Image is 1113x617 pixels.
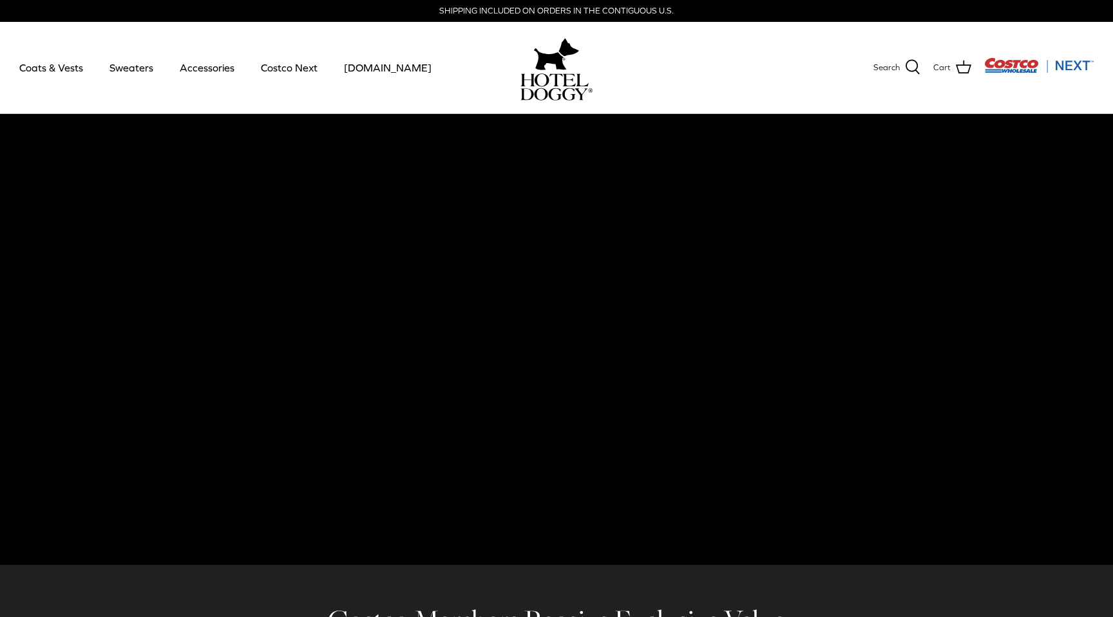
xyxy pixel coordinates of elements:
a: Visit Costco Next [984,66,1094,75]
a: Sweaters [98,46,165,90]
a: [DOMAIN_NAME] [332,46,443,90]
img: hoteldoggy.com [534,35,579,73]
a: Costco Next [249,46,329,90]
a: Cart [933,59,971,76]
img: hoteldoggycom [520,73,593,100]
span: Cart [933,61,951,75]
a: Accessories [168,46,246,90]
img: Costco Next [984,57,1094,73]
a: Coats & Vests [8,46,95,90]
a: hoteldoggy.com hoteldoggycom [520,35,593,100]
a: Search [873,59,920,76]
span: Search [873,61,900,75]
